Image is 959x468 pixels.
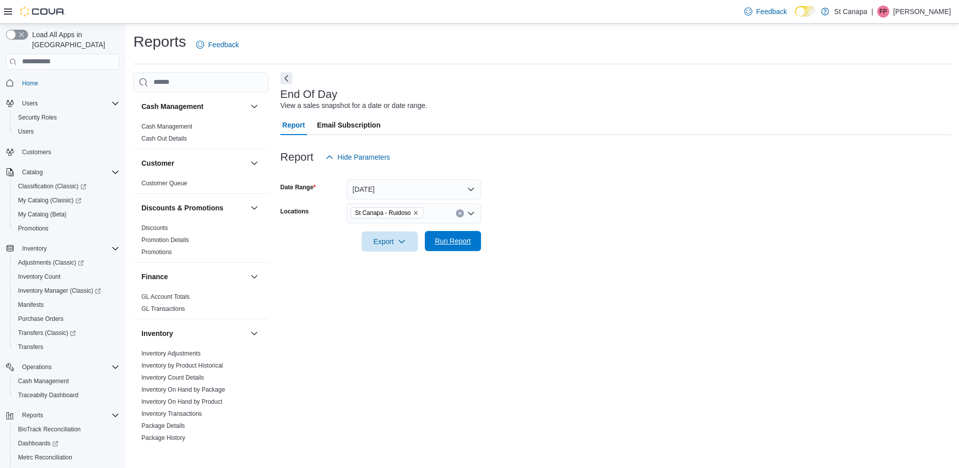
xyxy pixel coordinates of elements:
[435,236,471,246] span: Run Report
[14,111,119,124] span: Security Roles
[141,101,246,111] button: Cash Management
[10,436,123,450] a: Dashboards
[248,100,260,112] button: Cash Management
[893,6,951,18] p: [PERSON_NAME]
[14,437,119,449] span: Dashboards
[141,434,185,442] span: Package History
[141,237,189,244] a: Promotion Details
[18,182,86,190] span: Classification (Classic)
[141,410,202,417] a: Inventory Transactions
[18,343,43,351] span: Transfers
[141,305,185,312] a: GL Transactions
[141,422,185,430] span: Package Details
[14,194,119,206] span: My Catalog (Classic)
[355,208,411,218] span: St Canapa - Ruidoso
[141,272,246,282] button: Finance
[14,423,119,435] span: BioTrack Reconciliation
[141,224,168,231] a: Discounts
[362,231,418,252] button: Export
[456,209,464,217] button: Clear input
[141,203,223,213] h3: Discounts & Promotions
[877,6,889,18] div: Felix Palmer
[141,386,225,393] a: Inventory On Hand by Package
[467,209,475,217] button: Open list of options
[18,128,34,136] span: Users
[14,423,85,435] a: BioTrack Reconciliation
[10,298,123,312] button: Manifests
[141,224,168,232] span: Discounts
[141,180,187,187] a: Customer Queue
[10,450,123,464] button: Metrc Reconciliation
[141,305,185,313] span: GL Transactions
[425,231,481,251] button: Run Report
[282,115,305,135] span: Report
[14,389,119,401] span: Traceabilty Dashboard
[10,221,123,236] button: Promotions
[248,202,260,214] button: Discounts & Promotions
[10,207,123,221] button: My Catalog (Beta)
[22,411,43,419] span: Reports
[14,180,90,192] a: Classification (Classic)
[14,271,65,283] a: Inventory Count
[141,248,172,256] span: Promotions
[248,271,260,283] button: Finance
[22,245,47,253] span: Inventory
[141,362,223,370] span: Inventory by Product Historical
[14,222,119,235] span: Promotions
[18,97,119,109] span: Users
[10,374,123,388] button: Cash Management
[2,242,123,256] button: Inventory
[14,341,119,353] span: Transfers
[141,434,185,441] a: Package History
[10,125,123,139] button: Users
[18,315,64,323] span: Purchase Orders
[10,270,123,284] button: Inventory Count
[14,375,119,387] span: Cash Management
[18,301,44,309] span: Manifests
[18,377,69,385] span: Cash Management
[18,425,81,433] span: BioTrack Reconciliation
[20,7,65,17] img: Cova
[18,77,119,89] span: Home
[18,273,61,281] span: Inventory Count
[14,375,73,387] a: Cash Management
[10,422,123,436] button: BioTrack Reconciliation
[14,180,119,192] span: Classification (Classic)
[141,293,190,300] a: GL Account Totals
[14,285,119,297] span: Inventory Manager (Classic)
[14,271,119,283] span: Inventory Count
[141,350,201,357] a: Inventory Adjustments
[133,291,268,319] div: Finance
[18,361,119,373] span: Operations
[248,157,260,169] button: Customer
[317,115,381,135] span: Email Subscription
[18,287,101,295] span: Inventory Manager (Classic)
[14,313,119,325] span: Purchase Orders
[18,409,119,421] span: Reports
[10,284,123,298] a: Inventory Manager (Classic)
[280,151,313,163] h3: Report
[368,231,412,252] span: Export
[280,72,292,84] button: Next
[14,257,119,269] span: Adjustments (Classic)
[14,126,38,138] a: Users
[14,126,119,138] span: Users
[14,222,53,235] a: Promotions
[14,194,85,206] a: My Catalog (Classic)
[10,179,123,193] a: Classification (Classic)
[10,326,123,340] a: Transfers (Classic)
[413,210,419,216] button: Remove St Canapa - Ruidoso from selection in this group
[22,79,38,87] span: Home
[322,147,394,167] button: Hide Parameters
[14,257,88,269] a: Adjustments (Classic)
[2,165,123,179] button: Catalog
[871,6,873,18] p: |
[10,388,123,402] button: Traceabilty Dashboard
[18,196,81,204] span: My Catalog (Classic)
[22,168,43,176] span: Catalog
[208,40,239,50] span: Feedback
[2,145,123,159] button: Customers
[10,312,123,326] button: Purchase Orders
[18,166,119,178] span: Catalog
[14,208,71,220] a: My Catalog (Beta)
